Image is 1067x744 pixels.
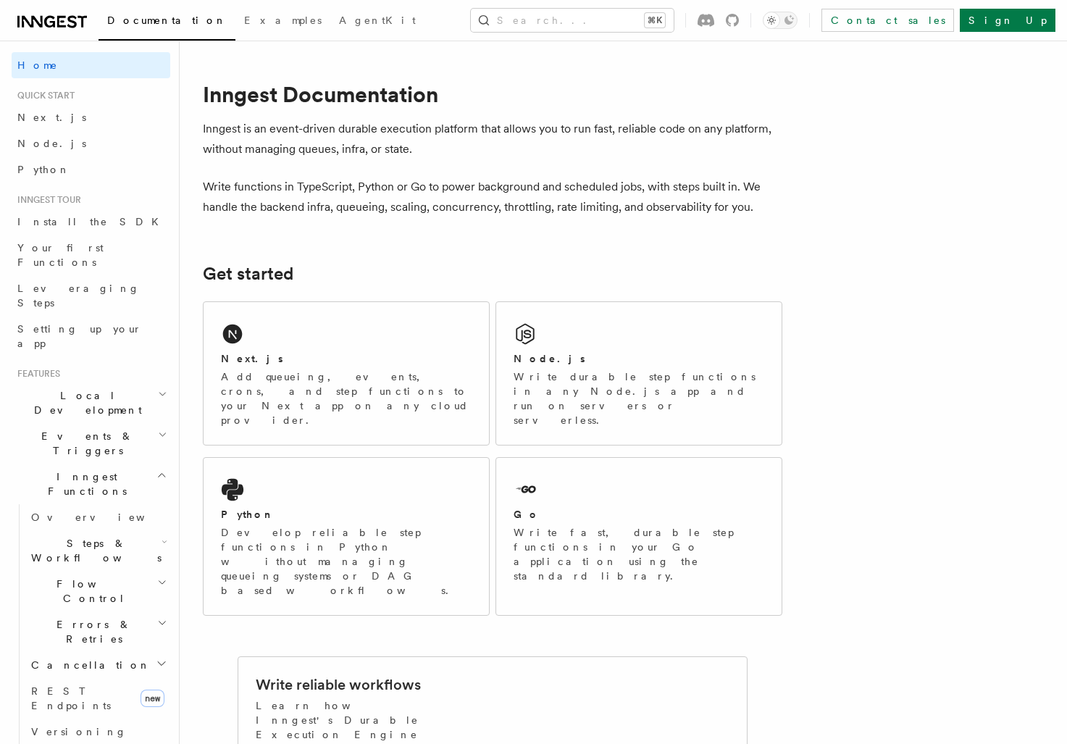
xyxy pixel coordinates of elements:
[330,4,424,39] a: AgentKit
[12,423,170,464] button: Events & Triggers
[12,104,170,130] a: Next.js
[17,216,167,227] span: Install the SDK
[221,507,275,522] h2: Python
[141,690,164,707] span: new
[203,81,782,107] h1: Inngest Documentation
[31,726,127,737] span: Versioning
[25,611,170,652] button: Errors & Retries
[12,209,170,235] a: Install the SDK
[17,164,70,175] span: Python
[12,156,170,183] a: Python
[25,658,151,672] span: Cancellation
[12,52,170,78] a: Home
[339,14,416,26] span: AgentKit
[12,316,170,356] a: Setting up your app
[221,351,283,366] h2: Next.js
[203,264,293,284] a: Get started
[763,12,798,29] button: Toggle dark mode
[12,368,60,380] span: Features
[17,112,86,123] span: Next.js
[12,235,170,275] a: Your first Functions
[25,571,170,611] button: Flow Control
[25,536,162,565] span: Steps & Workflows
[25,617,157,646] span: Errors & Retries
[256,674,421,695] h2: Write reliable workflows
[12,194,81,206] span: Inngest tour
[221,525,472,598] p: Develop reliable step functions in Python without managing queueing systems or DAG based workflows.
[514,525,764,583] p: Write fast, durable step functions in your Go application using the standard library.
[25,504,170,530] a: Overview
[203,177,782,217] p: Write functions in TypeScript, Python or Go to power background and scheduled jobs, with steps bu...
[107,14,227,26] span: Documentation
[495,457,782,616] a: GoWrite fast, durable step functions in your Go application using the standard library.
[12,388,158,417] span: Local Development
[12,130,170,156] a: Node.js
[960,9,1055,32] a: Sign Up
[514,351,585,366] h2: Node.js
[31,685,111,711] span: REST Endpoints
[821,9,954,32] a: Contact sales
[221,369,472,427] p: Add queueing, events, crons, and step functions to your Next app on any cloud provider.
[17,58,58,72] span: Home
[12,429,158,458] span: Events & Triggers
[12,90,75,101] span: Quick start
[25,678,170,719] a: REST Endpointsnew
[17,242,104,268] span: Your first Functions
[12,383,170,423] button: Local Development
[514,507,540,522] h2: Go
[31,511,180,523] span: Overview
[495,301,782,446] a: Node.jsWrite durable step functions in any Node.js app and run on servers or serverless.
[12,469,156,498] span: Inngest Functions
[203,119,782,159] p: Inngest is an event-driven durable execution platform that allows you to run fast, reliable code ...
[645,13,665,28] kbd: ⌘K
[244,14,322,26] span: Examples
[12,275,170,316] a: Leveraging Steps
[235,4,330,39] a: Examples
[471,9,674,32] button: Search...⌘K
[12,464,170,504] button: Inngest Functions
[25,652,170,678] button: Cancellation
[17,138,86,149] span: Node.js
[25,530,170,571] button: Steps & Workflows
[203,457,490,616] a: PythonDevelop reliable step functions in Python without managing queueing systems or DAG based wo...
[17,323,142,349] span: Setting up your app
[99,4,235,41] a: Documentation
[514,369,764,427] p: Write durable step functions in any Node.js app and run on servers or serverless.
[203,301,490,446] a: Next.jsAdd queueing, events, crons, and step functions to your Next app on any cloud provider.
[17,283,140,309] span: Leveraging Steps
[25,577,157,606] span: Flow Control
